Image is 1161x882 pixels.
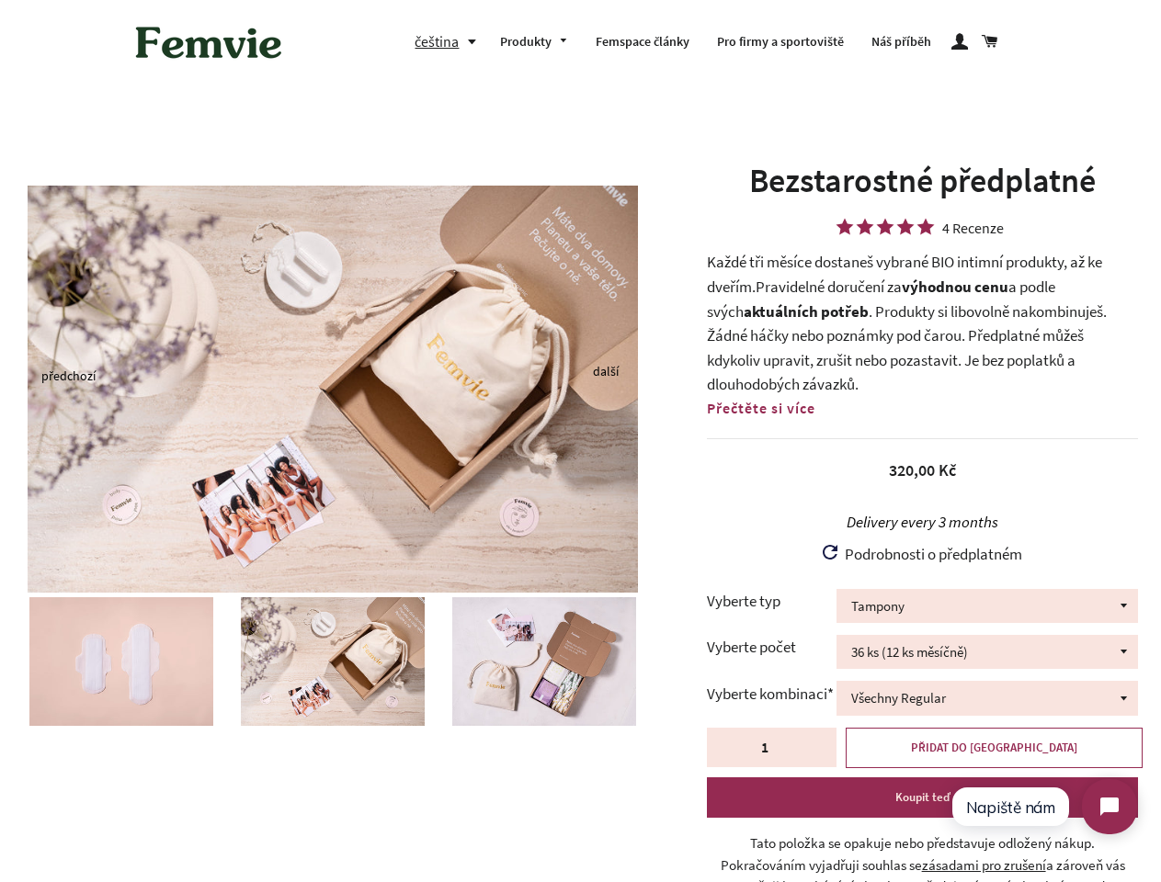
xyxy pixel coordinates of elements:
[847,512,998,532] label: Delivery every 3 months
[126,14,291,71] img: Femvie
[707,777,1138,818] button: Koupit teď
[942,221,1004,234] div: 4 Recenze
[869,301,872,322] span: .
[911,740,1077,755] span: PŘIDAT DO [GEOGRAPHIC_DATA]
[889,459,956,481] span: 320,00 Kč
[29,597,213,726] img: TER06158_nahled_1_d3bf4f01-c3f5-4682-a56c-f57f91378477_400x.jpg
[241,597,425,726] img: TER07046_nahled_e819ef39-4be1-4e26-87ba-be875aeae645_400x.jpg
[41,376,51,380] button: Previous
[707,158,1138,204] h1: Bezstarostné předplatné
[593,371,602,376] button: Next
[707,277,1055,322] span: a podle svých
[486,18,582,66] a: Produkty
[902,277,1008,297] b: výhodnou cenu
[817,541,1028,568] button: Podrobnosti o předplatném
[744,301,869,322] b: aktuálních potřeb
[922,856,1046,874] span: zásadami pro zrušení
[415,29,486,54] button: čeština
[837,544,1022,564] span: Podrobnosti o předplatném
[707,589,837,614] label: Vyberte typ
[707,682,837,707] label: Vyberte kombinaci*
[858,18,945,66] a: Náš příběh
[707,635,837,660] label: Vyberte počet
[756,277,902,297] span: Pravidelné doručení za
[452,597,636,726] img: TER06153_nahled_55e4d994-aa26-4205-95cb-2843203b3a89_400x.jpg
[707,250,1138,396] p: Každé tři měsíce dostaneš vybrané BIO intimní produkty, až ke dveřím. Produkty si libovolně nakom...
[703,18,858,66] a: Pro firmy a sportoviště
[935,763,1153,850] iframe: Tidio Chat
[28,186,638,593] img: TER07046_nahled_e819ef39-4be1-4e26-87ba-be875aeae645_800x.jpg
[582,18,703,66] a: Femspace články
[707,399,815,417] span: Přečtěte si více
[846,728,1143,768] button: PŘIDAT DO [GEOGRAPHIC_DATA]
